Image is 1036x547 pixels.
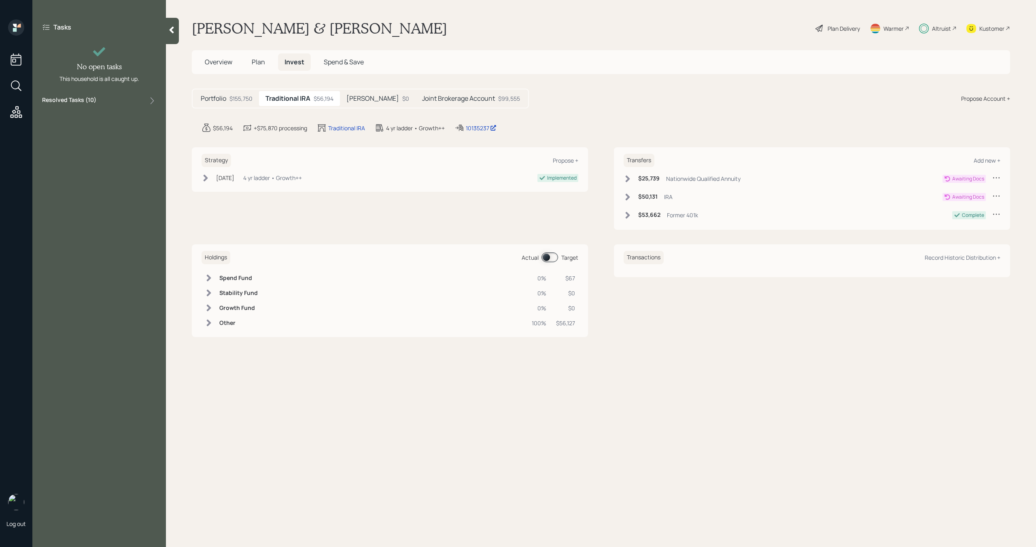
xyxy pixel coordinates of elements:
[624,154,654,167] h6: Transfers
[498,94,520,103] div: $99,555
[386,124,445,132] div: 4 yr ladder • Growth++
[466,124,497,132] div: 10135237
[532,319,546,327] div: 100%
[883,24,904,33] div: Warmer
[925,254,1000,261] div: Record Historic Distribution +
[205,57,232,66] span: Overview
[962,212,984,219] div: Complete
[532,289,546,297] div: 0%
[201,95,226,102] h5: Portfolio
[556,274,575,282] div: $67
[422,95,495,102] h5: Joint Brokerage Account
[324,57,364,66] span: Spend & Save
[638,175,660,182] h6: $25,739
[979,24,1004,33] div: Kustomer
[8,494,24,510] img: michael-russo-headshot.png
[828,24,860,33] div: Plan Delivery
[265,95,310,102] h5: Traditional IRA
[624,251,664,264] h6: Transactions
[243,174,302,182] div: 4 yr ladder • Growth++
[314,94,333,103] div: $56,194
[216,174,234,182] div: [DATE]
[42,96,96,106] label: Resolved Tasks ( 10 )
[254,124,307,132] div: +$75,870 processing
[932,24,951,33] div: Altruist
[532,304,546,312] div: 0%
[974,157,1000,164] div: Add new +
[561,253,578,262] div: Target
[252,57,265,66] span: Plan
[284,57,304,66] span: Invest
[219,305,258,312] h6: Growth Fund
[219,320,258,327] h6: Other
[219,290,258,297] h6: Stability Fund
[556,304,575,312] div: $0
[522,253,539,262] div: Actual
[213,124,233,132] div: $56,194
[229,94,253,103] div: $155,750
[556,289,575,297] div: $0
[547,174,577,182] div: Implemented
[202,154,231,167] h6: Strategy
[6,520,26,528] div: Log out
[667,211,698,219] div: Former 401k
[53,23,71,32] label: Tasks
[402,94,409,103] div: $0
[328,124,365,132] div: Traditional IRA
[638,212,660,218] h6: $53,662
[77,62,122,71] h4: No open tasks
[192,19,447,37] h1: [PERSON_NAME] & [PERSON_NAME]
[952,175,984,182] div: Awaiting Docs
[532,274,546,282] div: 0%
[556,319,575,327] div: $56,127
[553,157,578,164] div: Propose +
[638,193,658,200] h6: $50,131
[346,95,399,102] h5: [PERSON_NAME]
[952,193,984,201] div: Awaiting Docs
[219,275,258,282] h6: Spend Fund
[961,94,1010,103] div: Propose Account +
[664,193,673,201] div: IRA
[59,74,139,83] div: This household is all caught up.
[666,174,741,183] div: Nationwide Qualified Annuity
[202,251,230,264] h6: Holdings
